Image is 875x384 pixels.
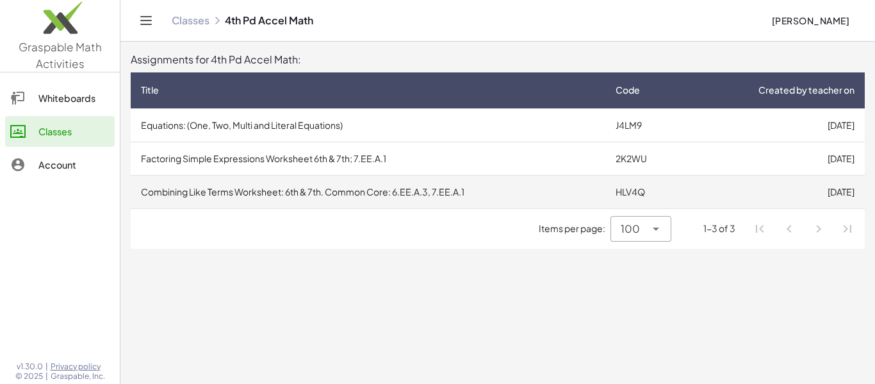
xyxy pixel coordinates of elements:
[685,175,865,208] td: [DATE]
[51,371,105,381] span: Graspable, Inc.
[38,90,110,106] div: Whiteboards
[5,149,115,180] a: Account
[761,9,860,32] button: [PERSON_NAME]
[5,116,115,147] a: Classes
[605,175,685,208] td: HLV4Q
[746,214,862,244] nav: Pagination Navigation
[131,108,605,142] td: Equations: (One, Two, Multi and Literal Equations)
[758,83,855,97] span: Created by teacher on
[5,83,115,113] a: Whiteboards
[703,222,735,235] div: 1-3 of 3
[621,221,640,237] span: 100
[51,362,105,372] a: Privacy policy
[17,362,43,372] span: v1.30.0
[131,175,605,208] td: Combining Like Terms Worksheet: 6th & 7th. Common Core: 6.EE.A.3, 7.EE.A.1
[771,15,849,26] span: [PERSON_NAME]
[539,222,610,235] span: Items per page:
[141,83,159,97] span: Title
[45,362,48,372] span: |
[38,124,110,139] div: Classes
[131,52,865,67] div: Assignments for 4th Pd Accel Math:
[605,108,685,142] td: J4LM9
[15,371,43,381] span: © 2025
[685,142,865,175] td: [DATE]
[45,371,48,381] span: |
[19,40,102,71] span: Graspable Math Activities
[616,83,640,97] span: Code
[605,142,685,175] td: 2K2WU
[131,142,605,175] td: Factoring Simple Expressions Worksheet 6th & 7th; 7.EE.A.1
[172,14,209,27] a: Classes
[38,157,110,172] div: Account
[685,108,865,142] td: [DATE]
[136,10,156,31] button: Toggle navigation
